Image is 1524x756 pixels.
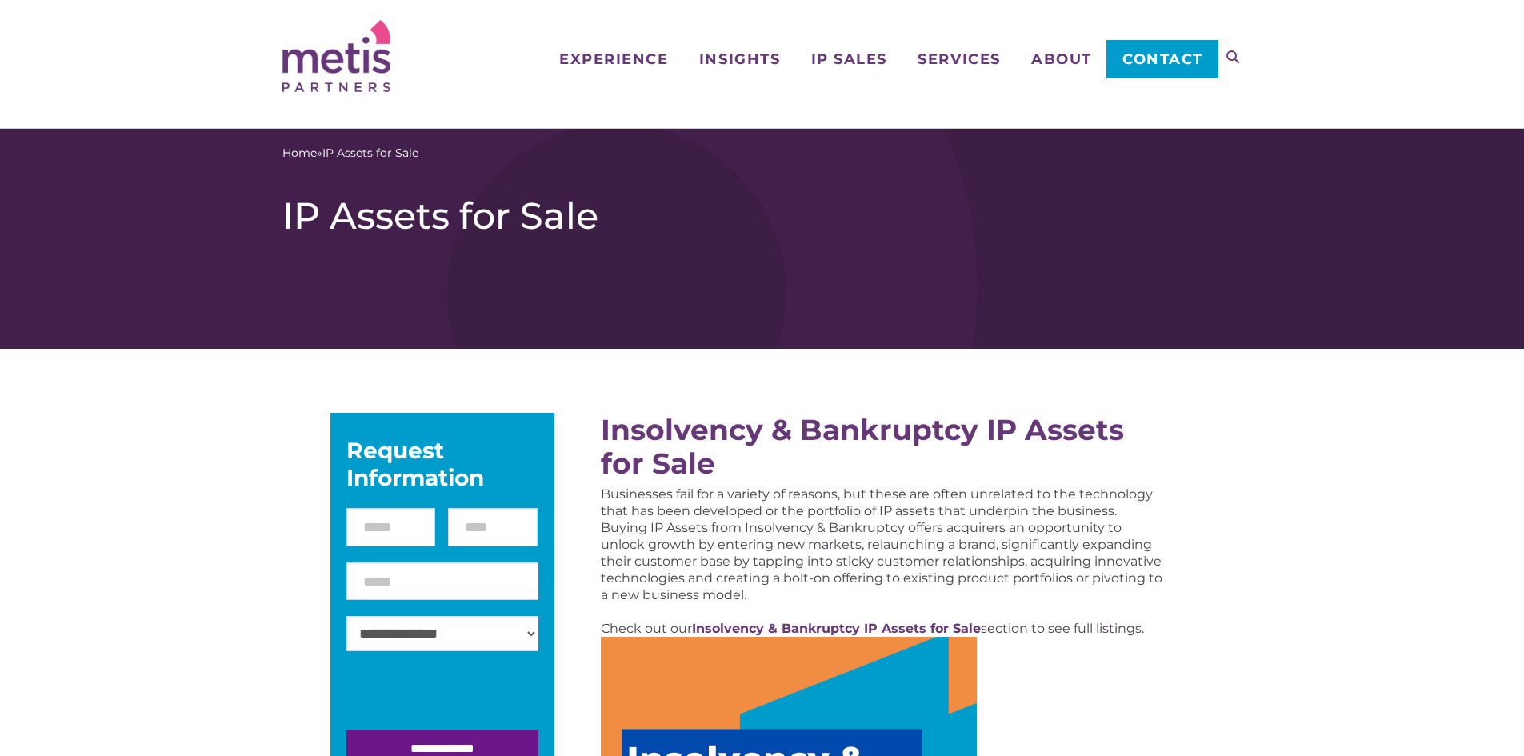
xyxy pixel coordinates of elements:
[282,145,317,162] a: Home
[601,412,1124,481] a: Insolvency & Bankruptcy IP Assets for Sale
[692,621,981,636] a: Insolvency & Bankruptcy IP Assets for Sale
[1106,40,1218,78] a: Contact
[282,194,1242,238] h1: IP Assets for Sale
[601,486,1163,603] p: Businesses fail for a variety of reasons, but these are often unrelated to the technology that ha...
[322,145,418,162] span: IP Assets for Sale
[282,145,418,162] span: »
[346,667,590,730] iframe: reCAPTCHA
[559,52,668,66] span: Experience
[918,52,1000,66] span: Services
[699,52,780,66] span: Insights
[1031,52,1092,66] span: About
[1122,52,1203,66] span: Contact
[811,52,887,66] span: IP Sales
[282,20,390,92] img: Metis Partners
[601,620,1163,637] p: Check out our section to see full listings.
[346,437,538,491] div: Request Information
